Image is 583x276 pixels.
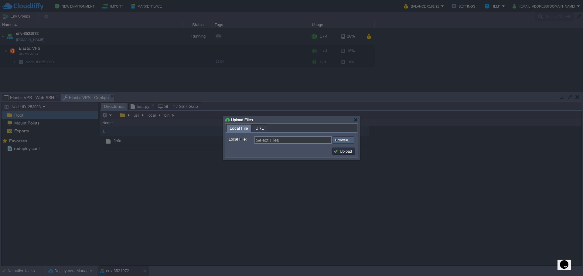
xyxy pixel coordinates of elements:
[255,125,264,132] span: URL
[231,118,253,122] span: Upload Files
[230,125,248,132] span: Local File
[557,252,577,270] iframe: chat widget
[333,148,354,154] button: Upload
[229,136,254,142] label: Local File:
